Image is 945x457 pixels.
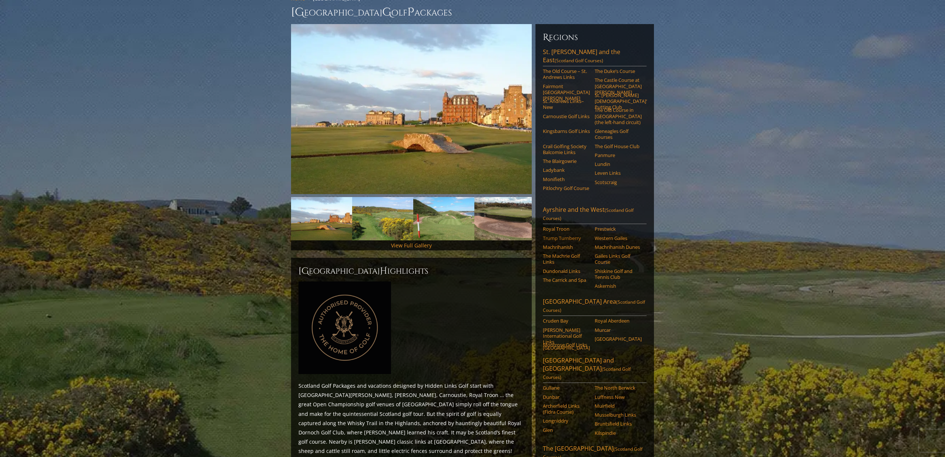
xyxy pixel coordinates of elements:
[407,5,414,20] span: P
[595,244,642,250] a: Machrihanish Dunes
[555,57,603,64] span: (Scotland Golf Courses)
[543,394,590,400] a: Dunbar
[543,83,590,101] a: Fairmont [GEOGRAPHIC_DATA][PERSON_NAME]
[595,152,642,158] a: Panmure
[595,235,642,241] a: Western Gailes
[543,31,647,43] h6: Regions
[543,327,590,351] a: [PERSON_NAME] International Golf Links [GEOGRAPHIC_DATA]
[543,277,590,283] a: The Carrick and Spa
[543,226,590,232] a: Royal Troon
[382,5,391,20] span: G
[543,244,590,250] a: Machrihanish
[543,143,590,156] a: Crail Golfing Society Balcomie Links
[595,421,642,427] a: Bruntsfield Links
[595,92,642,110] a: St. [PERSON_NAME] [DEMOGRAPHIC_DATA]’ Putting Club
[595,253,642,265] a: Gailes Links Golf Course
[543,318,590,324] a: Cruden Bay
[595,283,642,289] a: Askernish
[543,48,647,66] a: St. [PERSON_NAME] and the East(Scotland Golf Courses)
[543,356,647,383] a: [GEOGRAPHIC_DATA] and [GEOGRAPHIC_DATA](Scotland Golf Courses)
[595,336,642,342] a: [GEOGRAPHIC_DATA]
[543,253,590,265] a: The Machrie Golf Links
[543,185,590,191] a: Pitlochry Golf Course
[595,161,642,167] a: Lundin
[543,427,590,433] a: Glen
[543,418,590,424] a: Longniddry
[595,430,642,436] a: Kilspindie
[298,265,524,277] h2: [GEOGRAPHIC_DATA] ighlights
[595,412,642,418] a: Musselburgh Links
[595,385,642,391] a: The North Berwick
[543,268,590,274] a: Dundonald Links
[543,158,590,164] a: The Blairgowrie
[543,128,590,134] a: Kingsbarns Golf Links
[543,235,590,241] a: Trump Turnberry
[595,128,642,140] a: Gleneagles Golf Courses
[291,5,654,20] h1: [GEOGRAPHIC_DATA] olf ackages
[595,318,642,324] a: Royal Aberdeen
[543,98,590,110] a: St. Andrews Links–New
[543,167,590,173] a: Ladybank
[595,268,642,280] a: Shiskine Golf and Tennis Club
[595,170,642,176] a: Leven Links
[543,113,590,119] a: Carnoustie Golf Links
[543,68,590,80] a: The Old Course – St. Andrews Links
[595,107,642,125] a: The Old Course in [GEOGRAPHIC_DATA] (the left-hand circuit)
[391,242,432,249] a: View Full Gallery
[595,179,642,185] a: Scotscraig
[595,226,642,232] a: Prestwick
[543,342,590,348] a: Montrose Golf Links
[595,327,642,333] a: Murcar
[543,206,647,224] a: Ayrshire and the West(Scotland Golf Courses)
[595,403,642,409] a: Muirfield
[595,394,642,400] a: Luffness New
[543,297,647,316] a: [GEOGRAPHIC_DATA] Area(Scotland Golf Courses)
[543,176,590,182] a: Monifieth
[380,265,387,277] span: H
[543,385,590,391] a: Gullane
[595,143,642,149] a: The Golf House Club
[595,68,642,74] a: The Duke’s Course
[595,77,642,95] a: The Castle Course at [GEOGRAPHIC_DATA][PERSON_NAME]
[543,403,590,415] a: Archerfield Links (Fidra Course)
